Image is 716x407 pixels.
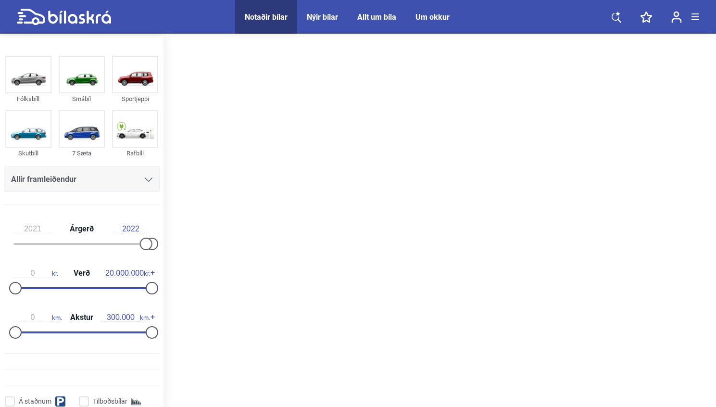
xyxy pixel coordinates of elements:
div: Smábíl [59,93,105,104]
span: Allir framleiðendur [11,173,76,186]
div: Fólksbíll [5,93,51,104]
span: km. [13,313,62,322]
a: Nýir bílar [307,13,338,22]
div: Skutbíll [5,148,51,159]
div: Sportjeppi [112,93,158,104]
a: Um okkur [415,13,450,22]
span: Tilboðsbílar [93,396,127,407]
a: Notaðir bílar [245,13,288,22]
span: kr. [105,269,150,278]
a: Allt um bíla [357,13,396,22]
div: 7 Sæta [59,148,105,159]
div: Rafbíll [112,148,158,159]
img: user-login.svg [671,11,682,23]
span: Á staðnum [19,396,51,407]
span: Akstur [68,314,96,321]
span: Verð [71,269,92,277]
span: kr. [13,269,58,278]
span: km. [101,313,150,322]
span: Árgerð [67,225,96,233]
